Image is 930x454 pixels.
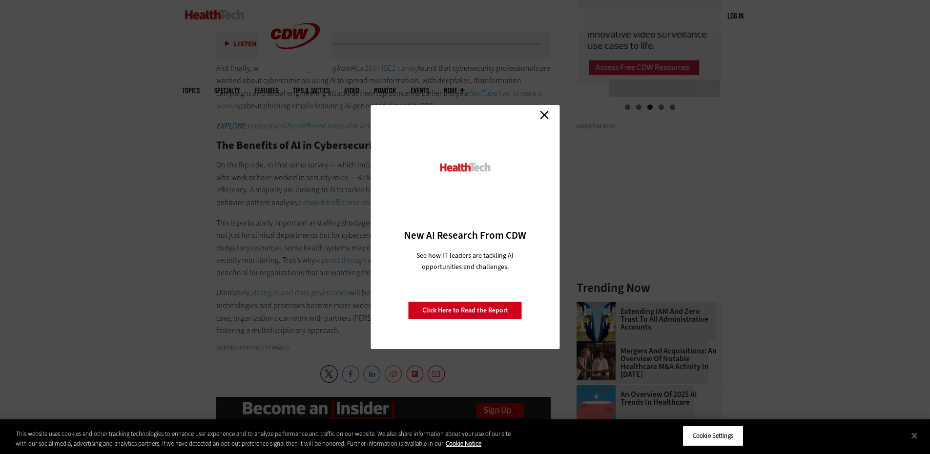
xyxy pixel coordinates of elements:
p: See how IT leaders are tackling AI opportunities and challenges. [405,250,525,272]
button: Close [904,425,925,446]
a: More information about your privacy [446,439,481,448]
a: Click Here to Read the Report [408,301,522,320]
img: HealthTech_0.png [438,162,492,172]
button: Cookie Settings [682,426,744,446]
a: Close [537,107,552,122]
h3: New AI Research From CDW [388,228,542,242]
div: This website uses cookies and other tracking technologies to enhance user experience and to analy... [16,429,512,448]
